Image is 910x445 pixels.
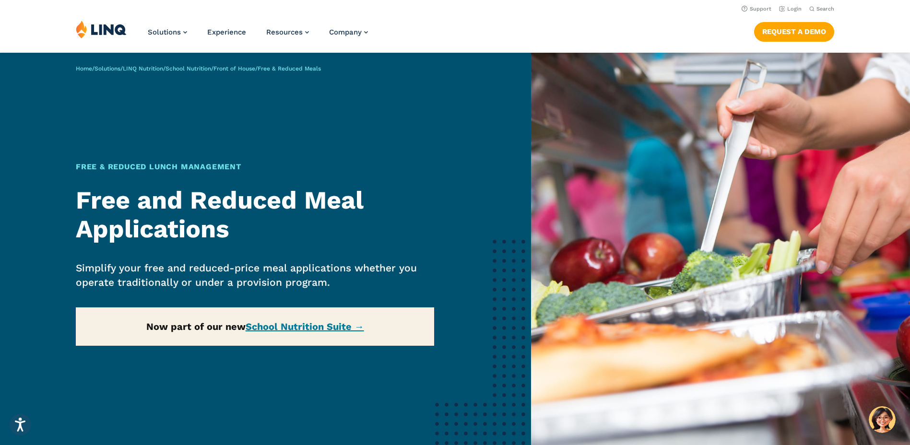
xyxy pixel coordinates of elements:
[76,65,92,72] a: Home
[95,65,120,72] a: Solutions
[148,28,187,36] a: Solutions
[742,6,771,12] a: Support
[754,20,834,41] nav: Button Navigation
[76,20,127,38] img: LINQ | K‑12 Software
[266,28,303,36] span: Resources
[329,28,368,36] a: Company
[779,6,802,12] a: Login
[246,321,364,332] a: School Nutrition Suite →
[146,321,364,332] strong: Now part of our new
[148,20,368,52] nav: Primary Navigation
[148,28,181,36] span: Solutions
[207,28,246,36] a: Experience
[76,186,363,244] strong: Free and Reduced Meal Applications
[266,28,309,36] a: Resources
[76,261,434,290] p: Simplify your free and reduced-price meal applications whether you operate traditionally or under...
[258,65,321,72] span: Free & Reduced Meals
[213,65,255,72] a: Front of House
[809,5,834,12] button: Open Search Bar
[76,65,321,72] span: / / / / /
[329,28,362,36] span: Company
[123,65,163,72] a: LINQ Nutrition
[76,161,434,173] h1: Free & Reduced Lunch Management
[869,406,896,433] button: Hello, have a question? Let’s chat.
[816,6,834,12] span: Search
[165,65,211,72] a: School Nutrition
[754,22,834,41] a: Request a Demo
